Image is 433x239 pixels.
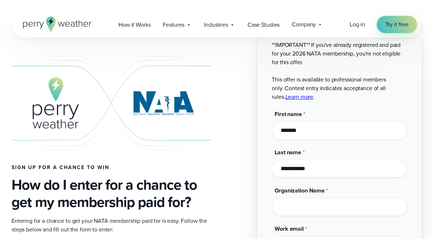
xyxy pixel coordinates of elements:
[350,20,365,29] a: Log in
[275,110,302,118] span: First name
[275,225,304,233] span: Work email
[12,217,211,234] p: Entering for a chance to get your NATA membership paid for is easy. Follow the steps below and fi...
[275,148,301,156] span: Last name
[385,20,408,29] span: Try it free
[292,20,316,29] span: Company
[12,165,211,171] h4: Sign up for a chance to win
[272,41,407,101] p: **IMPORTANT** If you've already registered and paid for your 2026 NATA membership, you're not eli...
[112,17,157,32] a: How it Works
[248,21,280,29] span: Case Studies
[118,21,150,29] span: How it Works
[377,16,417,33] a: Try it free
[275,186,325,195] span: Organization Name
[204,21,228,29] span: Industries
[163,21,184,29] span: Features
[241,17,286,32] a: Case Studies
[12,176,211,211] h3: How do I enter for a chance to get my membership paid for?
[285,93,314,101] a: Learn more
